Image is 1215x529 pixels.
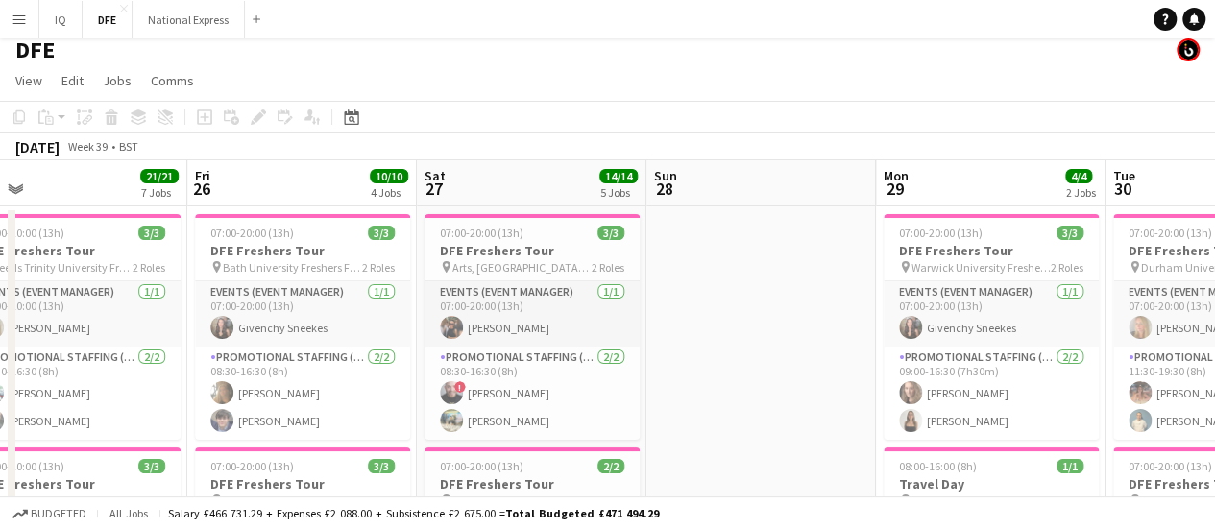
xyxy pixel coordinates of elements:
span: Mon [884,167,909,184]
span: 2 Roles [1051,260,1083,275]
span: 10/10 [370,169,408,183]
span: Warwick University Freshers Fair [911,260,1051,275]
span: Total Budgeted £471 494.29 [505,506,659,520]
div: 2 Jobs [1066,185,1096,200]
span: 3/3 [1057,226,1083,240]
span: 07:00-20:00 (13h) [210,459,294,473]
span: 2/2 [597,459,624,473]
span: Arts, [GEOGRAPHIC_DATA] Freshers Fair [452,260,592,275]
span: Fri [195,167,210,184]
app-job-card: 07:00-20:00 (13h)3/3DFE Freshers Tour Bath University Freshers Fair2 RolesEvents (Event Manager)1... [195,214,410,440]
span: 28 [651,178,677,200]
button: IQ [39,1,83,38]
h3: DFE Freshers Tour [884,242,1099,259]
app-card-role: Events (Event Manager)1/107:00-20:00 (13h)Givenchy Sneekes [884,281,1099,347]
div: 4 Jobs [371,185,407,200]
h3: Travel Day [884,475,1099,493]
span: 14/14 [599,169,638,183]
span: Budgeted [31,507,86,520]
div: [DATE] [15,137,60,156]
div: 5 Jobs [600,185,637,200]
span: Edit [61,72,84,89]
span: Jobs [103,72,132,89]
a: View [8,68,50,93]
app-card-role: Promotional Staffing (Brand Ambassadors)2/209:00-16:30 (7h30m)[PERSON_NAME][PERSON_NAME] [884,347,1099,440]
app-card-role: Events (Event Manager)1/107:00-20:00 (13h)[PERSON_NAME] [425,281,640,347]
span: 30 [1110,178,1135,200]
span: 07:00-20:00 (13h) [1129,459,1212,473]
span: 2 Roles [592,260,624,275]
span: 2 Roles [362,260,395,275]
span: 2 Roles [133,260,165,275]
span: 21/21 [140,169,179,183]
span: 2 Roles [362,493,395,508]
span: 07:00-20:00 (13h) [899,226,983,240]
a: Comms [143,68,202,93]
span: Goldsmiths College Freshers Fair [223,493,362,508]
span: 3/3 [368,459,395,473]
span: 3/3 [597,226,624,240]
span: 2 Roles [592,493,624,508]
span: Week 39 [63,139,111,154]
span: 07:00-20:00 (13h) [1129,226,1212,240]
app-card-role: Events (Event Manager)1/107:00-20:00 (13h)Givenchy Sneekes [195,281,410,347]
span: 07:00-20:00 (13h) [440,459,523,473]
span: Travel Day [911,493,964,508]
span: Sat [425,167,446,184]
span: Bournemouth University Freshers Fair [452,493,592,508]
span: 4/4 [1065,169,1092,183]
button: DFE [83,1,133,38]
span: 07:00-20:00 (13h) [210,226,294,240]
button: National Express [133,1,245,38]
app-user-avatar: Tim Bodenham [1177,38,1200,61]
a: Jobs [95,68,139,93]
h1: DFE [15,36,55,64]
span: Comms [151,72,194,89]
span: Bath University Freshers Fair [223,260,362,275]
h3: DFE Freshers Tour [425,475,640,493]
app-card-role: Promotional Staffing (Brand Ambassadors)2/208:30-16:30 (8h)![PERSON_NAME][PERSON_NAME] [425,347,640,440]
app-job-card: 07:00-20:00 (13h)3/3DFE Freshers Tour Warwick University Freshers Fair2 RolesEvents (Event Manage... [884,214,1099,440]
div: Salary £466 731.29 + Expenses £2 088.00 + Subsistence £2 675.00 = [168,506,659,520]
span: 1/1 [1057,459,1083,473]
app-card-role: Promotional Staffing (Brand Ambassadors)2/208:30-16:30 (8h)[PERSON_NAME][PERSON_NAME] [195,347,410,440]
a: Edit [54,68,91,93]
span: View [15,72,42,89]
span: 3/3 [138,459,165,473]
span: Tue [1113,167,1135,184]
span: 3/3 [138,226,165,240]
div: BST [119,139,138,154]
h3: DFE Freshers Tour [425,242,640,259]
span: All jobs [106,506,152,520]
span: 2 Roles [133,493,165,508]
h3: DFE Freshers Tour [195,475,410,493]
span: 27 [422,178,446,200]
span: 07:00-20:00 (13h) [440,226,523,240]
span: 26 [192,178,210,200]
span: ! [454,381,466,393]
span: 29 [881,178,909,200]
button: Budgeted [10,503,89,524]
div: 7 Jobs [141,185,178,200]
app-job-card: 07:00-20:00 (13h)3/3DFE Freshers Tour Arts, [GEOGRAPHIC_DATA] Freshers Fair2 RolesEvents (Event M... [425,214,640,440]
span: 08:00-16:00 (8h) [899,459,977,473]
h3: DFE Freshers Tour [195,242,410,259]
span: 3/3 [368,226,395,240]
span: 1 Role [1056,493,1083,508]
span: Sun [654,167,677,184]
